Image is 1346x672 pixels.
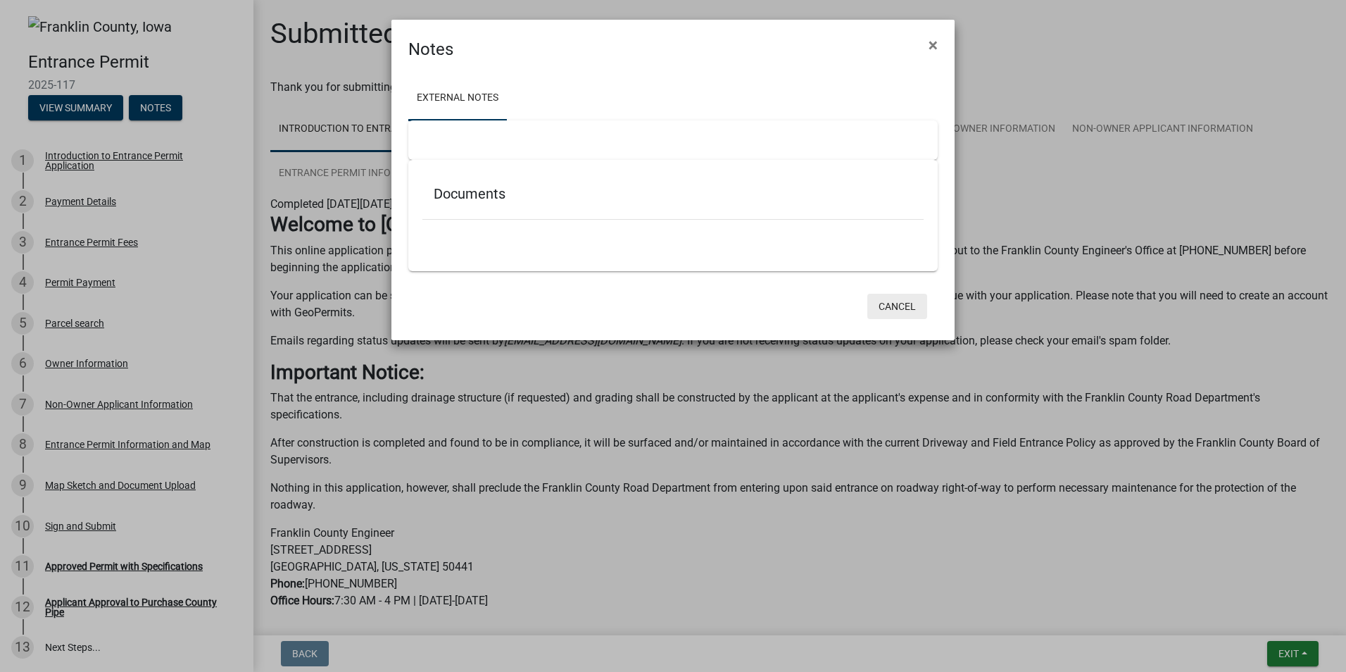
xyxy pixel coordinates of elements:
[408,37,453,62] h4: Notes
[408,76,507,121] a: External Notes
[867,294,927,319] button: Cancel
[917,25,949,65] button: Close
[929,35,938,55] span: ×
[434,185,912,202] h5: Documents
